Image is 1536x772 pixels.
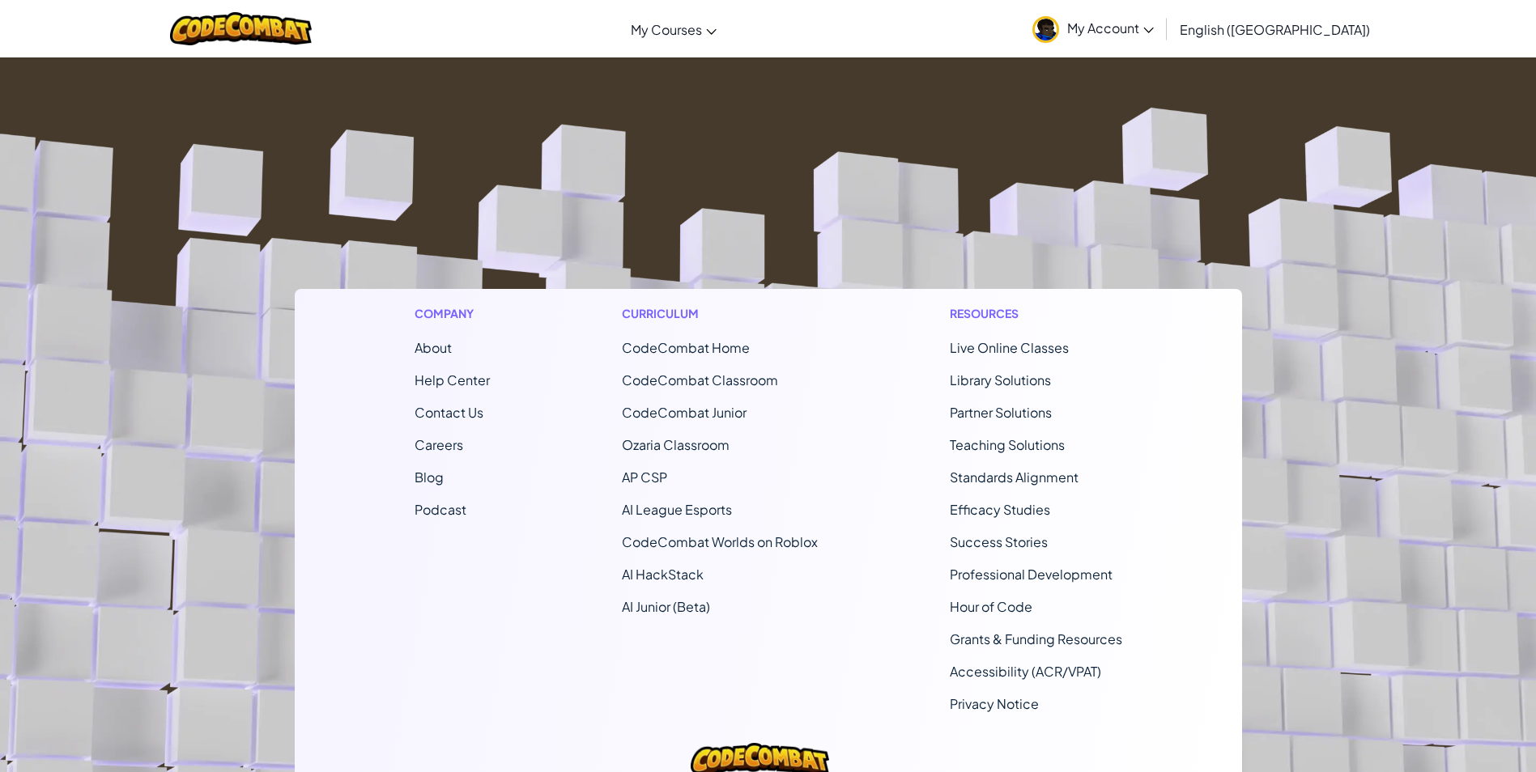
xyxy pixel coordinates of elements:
[950,695,1039,712] a: Privacy Notice
[950,663,1101,680] a: Accessibility (ACR/VPAT)
[950,598,1032,615] a: Hour of Code
[622,501,732,518] a: AI League Esports
[415,371,490,388] a: Help Center
[622,305,818,322] h1: Curriculum
[950,339,1069,356] a: Live Online Classes
[950,501,1050,518] a: Efficacy Studies
[1067,19,1154,36] span: My Account
[415,404,483,421] span: Contact Us
[415,436,463,453] a: Careers
[631,21,702,38] span: My Courses
[950,305,1122,322] h1: Resources
[622,436,730,453] a: Ozaria Classroom
[415,469,444,486] a: Blog
[950,371,1051,388] a: Library Solutions
[170,12,312,45] img: CodeCombat logo
[950,436,1065,453] a: Teaching Solutions
[622,404,747,421] a: CodeCombat Junior
[622,598,710,615] a: AI Junior (Beta)
[1032,16,1059,43] img: avatar
[950,630,1122,647] a: Grants & Funding Resources
[1180,21,1370,38] span: English ([GEOGRAPHIC_DATA])
[950,566,1113,583] a: Professional Development
[622,533,818,550] a: CodeCombat Worlds on Roblox
[622,339,750,356] span: CodeCombat Home
[622,371,778,388] a: CodeCombat Classroom
[622,566,704,583] a: AI HackStack
[950,533,1048,550] a: Success Stories
[415,339,452,356] a: About
[415,501,466,518] a: Podcast
[950,469,1079,486] a: Standards Alignment
[622,469,667,486] a: AP CSP
[415,305,490,322] h1: Company
[1024,3,1162,54] a: My Account
[623,7,725,51] a: My Courses
[950,404,1052,421] a: Partner Solutions
[1172,7,1378,51] a: English ([GEOGRAPHIC_DATA])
